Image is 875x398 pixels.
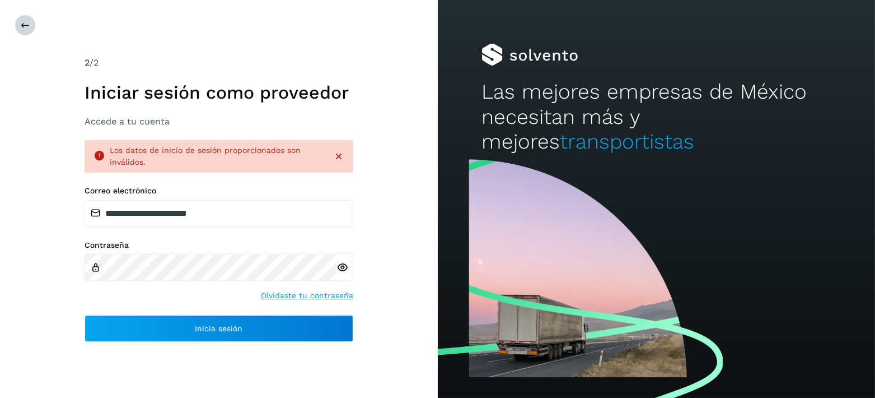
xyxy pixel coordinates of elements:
button: Inicia sesión [85,315,353,342]
label: Correo electrónico [85,186,353,196]
h3: Accede a tu cuenta [85,116,353,127]
span: Inicia sesión [195,325,242,332]
div: Los datos de inicio de sesión proporcionados son inválidos. [110,145,324,168]
span: 2 [85,57,90,68]
label: Contraseña [85,240,353,250]
a: Olvidaste tu contraseña [261,290,353,302]
h1: Iniciar sesión como proveedor [85,82,353,103]
h2: Las mejores empresas de México necesitan más y mejores [481,80,831,154]
span: transportistas [560,129,694,154]
div: /2 [85,56,353,70]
